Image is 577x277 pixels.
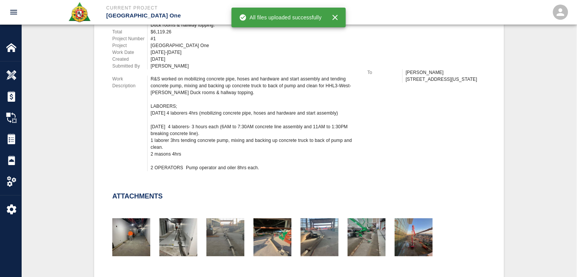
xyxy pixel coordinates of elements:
div: [GEOGRAPHIC_DATA] One [151,42,358,49]
div: $6,119.26 [151,28,358,35]
img: thumbnail [112,218,150,256]
div: [PERSON_NAME] [151,63,358,69]
h2: Attachments [112,192,163,201]
p: To [367,69,402,76]
p: Submitted By [112,63,147,69]
img: thumbnail [300,218,338,256]
p: Project [112,42,147,49]
img: thumbnail [347,218,385,256]
div: [DATE]-[DATE] [151,49,358,56]
p: Work Description [112,76,147,89]
div: #1 [151,35,358,42]
img: thumbnail [395,218,432,256]
p: Project Number [112,35,147,42]
button: open drawer [5,3,23,21]
img: thumbnail [159,218,197,256]
div: [DATE] [151,56,358,63]
p: Created [112,56,147,63]
img: thumbnail [253,218,291,256]
p: Total [112,28,147,35]
div: All files uploaded successfully [239,11,322,24]
img: thumbnail [206,218,244,256]
p: Work Date [112,49,147,56]
div: R&S worked on mobilizing concrete pipe, hoses and hardware and start assembly and tending concret... [151,76,358,171]
p: Current Project [106,5,330,11]
iframe: Chat Widget [539,241,577,277]
p: [GEOGRAPHIC_DATA] One [106,11,330,20]
img: Roger & Sons Concrete [68,2,91,23]
p: [STREET_ADDRESS][US_STATE] [406,76,486,83]
p: [PERSON_NAME] [406,69,486,76]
